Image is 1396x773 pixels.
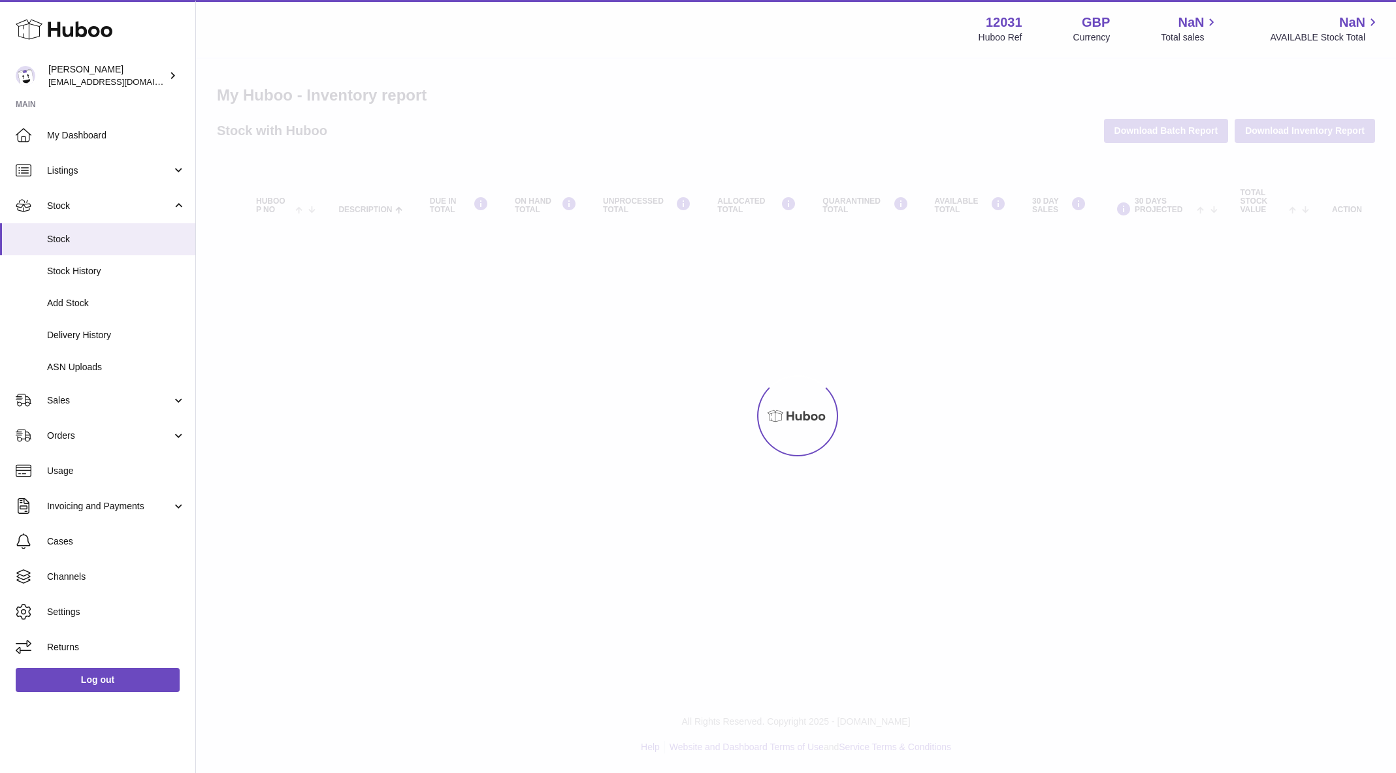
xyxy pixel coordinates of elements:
[16,668,180,691] a: Log out
[1270,14,1380,44] a: NaN AVAILABLE Stock Total
[16,66,35,86] img: admin@makewellforyou.com
[47,430,172,442] span: Orders
[1161,31,1219,44] span: Total sales
[979,31,1022,44] div: Huboo Ref
[47,129,186,142] span: My Dashboard
[47,265,186,277] span: Stock History
[47,535,186,548] span: Cases
[47,200,172,212] span: Stock
[48,63,166,88] div: [PERSON_NAME]
[47,297,186,309] span: Add Stock
[47,394,172,407] span: Sales
[1178,14,1204,31] span: NaN
[47,165,172,177] span: Listings
[1161,14,1219,44] a: NaN Total sales
[47,641,186,654] span: Returns
[986,14,1022,31] strong: 12031
[1339,14,1365,31] span: NaN
[47,500,172,513] span: Invoicing and Payments
[47,465,186,477] span: Usage
[47,233,186,245] span: Stock
[47,606,186,618] span: Settings
[1270,31,1380,44] span: AVAILABLE Stock Total
[48,76,192,87] span: [EMAIL_ADDRESS][DOMAIN_NAME]
[47,571,186,583] span: Channels
[47,361,186,373] span: ASN Uploads
[1082,14,1110,31] strong: GBP
[1073,31,1111,44] div: Currency
[47,329,186,341] span: Delivery History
